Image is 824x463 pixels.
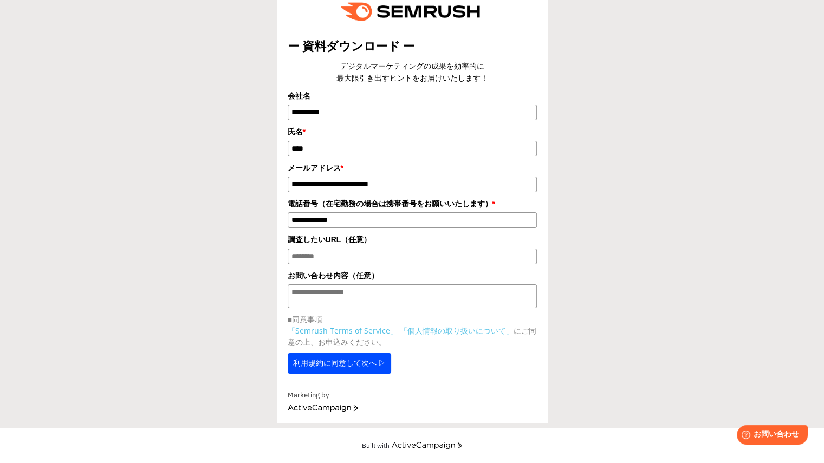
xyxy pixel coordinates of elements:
[288,270,537,282] label: お問い合わせ内容（任意）
[288,314,537,325] p: ■同意事項
[362,441,390,449] div: Built with
[288,325,398,336] a: 「Semrush Terms of Service」
[288,325,537,348] p: にご同意の上、お申込みください。
[288,390,537,401] div: Marketing by
[288,38,537,55] title: ー 資料ダウンロード ー
[728,421,812,451] iframe: Help widget launcher
[400,325,514,336] a: 「個人情報の取り扱いについて」
[288,198,537,210] label: 電話番号（在宅勤務の場合は携帯番号をお願いいたします）
[288,233,537,245] label: 調査したいURL（任意）
[288,60,537,84] center: デジタルマーケティングの成果を効率的に 最大限引き出すヒントをお届けいたします！
[288,126,537,138] label: 氏名
[288,90,537,102] label: 会社名
[288,353,392,374] button: 利用規約に同意して次へ ▷
[288,162,537,174] label: メールアドレス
